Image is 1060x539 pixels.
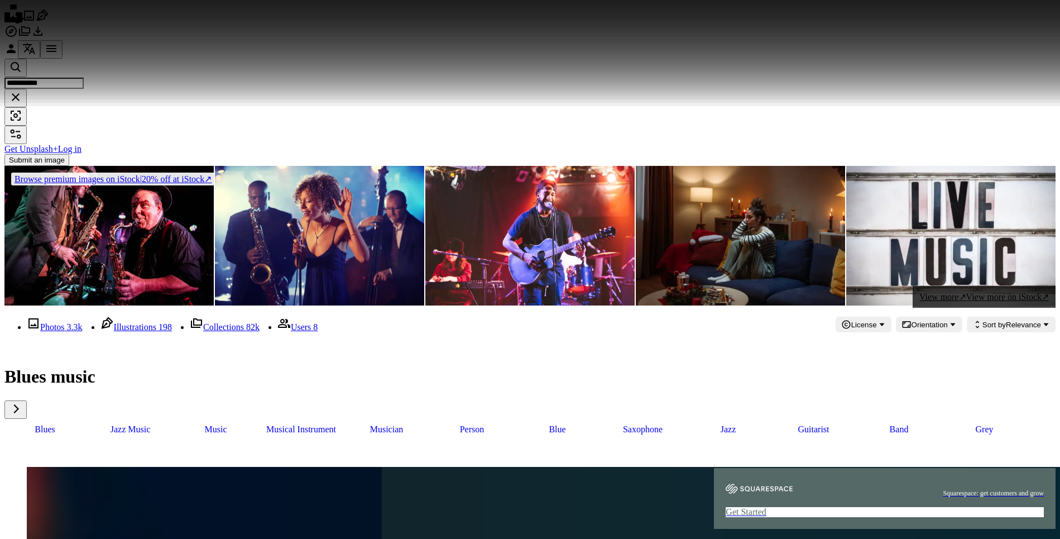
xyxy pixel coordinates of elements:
a: Photos [22,15,36,24]
div: 20% off at iStock ↗ [11,173,215,185]
button: Menu [40,40,63,59]
a: Illustrations 198 [100,322,172,332]
a: Explore [4,30,18,40]
span: 82k [246,322,260,332]
a: grey [944,419,1025,440]
span: Squarespace: get customers and grow [943,489,1044,498]
button: Sort byRelevance [967,317,1056,332]
button: Visual search [4,107,27,126]
button: License [836,317,891,332]
img: Sad young woman feeling lonely at christmas time sitting on sofa at home [636,166,845,306]
img: Retro Live Music Sign [846,166,1056,306]
span: 3.3k [67,322,83,332]
button: Language [18,40,40,59]
span: View more on iStock ↗ [966,292,1049,302]
span: Sort by [982,321,1006,329]
button: Submit an image [4,154,69,166]
img: file-1747939376688-baf9a4a454ffimage [714,465,714,466]
a: Log in [58,144,81,154]
img: Black male guitarist singing and playing acoustic guitar on stage [425,166,635,306]
a: blue [517,419,598,440]
div: Get Started [726,507,1044,517]
a: musician [346,419,427,440]
a: band [858,419,939,440]
button: scroll list to the right [4,400,27,419]
span: Browse premium images on iStock | [15,174,142,184]
a: musical instrument [261,419,342,440]
button: Orientation [896,317,962,332]
img: Musicians playing saxophone at nightclub [4,166,214,306]
a: Browse premium images on iStock|20% off at iStock↗ [4,166,222,192]
a: Photos 3.3k [27,322,83,332]
a: Collections [18,30,31,40]
a: Download History [31,30,45,40]
h1: Blues music [4,366,1056,387]
span: Orientation [912,321,948,329]
a: saxophone [602,419,683,440]
img: Jazz Band playing on Stage [215,166,424,306]
a: jazz music [90,419,171,440]
a: guitarist [773,419,854,440]
img: file-1747939142011-51e5cc87e3c9 [726,484,793,494]
span: 8 [313,322,318,332]
a: Users 8 [277,322,318,332]
a: Log in / Sign up [4,47,18,57]
a: View more↗View more on iStock↗ [913,286,1056,308]
a: Illustrations [36,15,49,24]
span: Relevance [982,321,1041,329]
span: License [851,321,877,329]
span: View more ↗ [919,292,966,302]
a: Collections 82k [190,322,260,332]
a: music [175,419,256,440]
a: person [431,419,512,440]
button: Clear [4,89,27,107]
a: Home — Unsplash [4,15,22,24]
a: blues [4,419,85,440]
button: Search Unsplash [4,59,27,77]
form: Find visuals sitewide [4,59,1056,126]
button: Filters [4,126,27,144]
span: 198 [159,322,172,332]
a: jazz [688,419,769,440]
a: Squarespace: get customers and growGet Started [714,458,1056,529]
a: Get Unsplash+ [4,144,58,154]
